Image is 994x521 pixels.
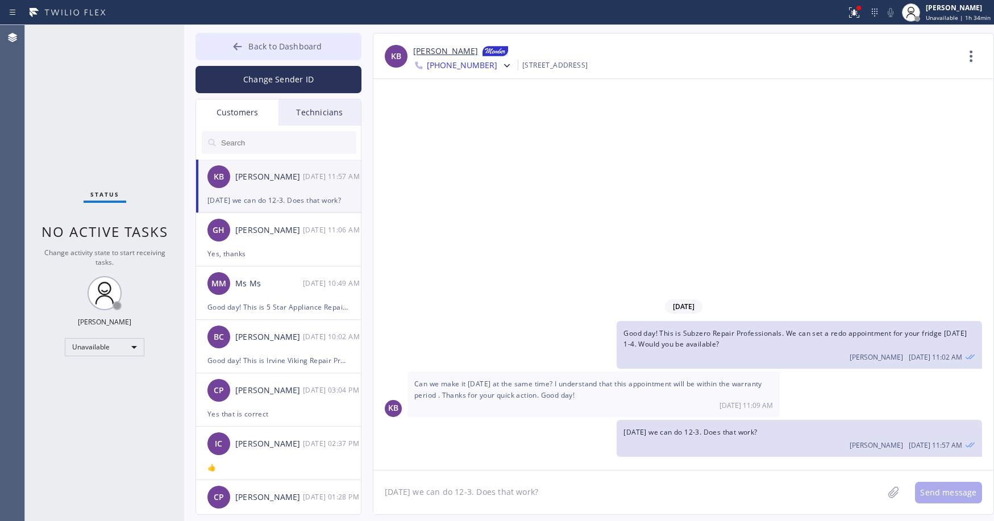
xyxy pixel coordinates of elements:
span: Status [90,190,119,198]
span: CP [214,491,224,504]
div: 08/20/2025 9:02 AM [303,330,362,343]
div: 08/20/2025 9:02 AM [617,321,982,369]
div: 08/20/2025 9:09 AM [407,372,780,416]
div: [PERSON_NAME] [235,384,303,397]
span: KB [388,402,398,415]
div: 08/19/2025 9:28 AM [303,490,362,503]
div: Good day! This is Irvine Viking Repair Pros. Unfortunately after double checking, it turns out th... [207,354,350,367]
div: 08/19/2025 9:04 AM [303,384,362,397]
div: [DATE] we can do 12-3. Does that work? [207,194,350,207]
div: [PERSON_NAME] [235,491,303,504]
div: Unavailable [65,338,144,356]
span: [DATE] 11:57 AM [909,440,962,450]
span: [DATE] we can do 12-3. Does that work? [623,427,757,437]
div: [PERSON_NAME] [235,224,303,237]
span: Back to Dashboard [248,41,322,52]
span: BC [214,331,224,344]
div: Ms Ms [235,277,303,290]
div: Yes, thanks [207,247,350,260]
span: GH [213,224,224,237]
span: [PERSON_NAME] [850,352,903,362]
div: 08/20/2025 9:57 AM [303,170,362,183]
span: [DATE] [665,299,702,314]
button: Mute [883,5,899,20]
span: KB [391,50,401,63]
div: 08/19/2025 9:37 AM [303,437,362,450]
span: Good day! This is Subzero Repair Professionals. We can set a redo appointment for your fridge [DA... [623,328,967,349]
div: [PERSON_NAME] [78,317,131,327]
span: Can we make it [DATE] at the same time? I understand that this appointment will be within the war... [414,379,762,399]
button: Back to Dashboard [196,33,361,60]
div: Customers [196,99,278,126]
span: Unavailable | 1h 34min [926,14,991,22]
span: MM [211,277,226,290]
a: [PERSON_NAME] [413,45,478,59]
button: Send message [915,482,982,503]
span: IC [215,437,222,451]
span: [PERSON_NAME] [850,440,903,450]
span: [DATE] 11:02 AM [909,352,962,362]
div: 08/20/2025 9:49 AM [303,277,362,290]
div: 08/20/2025 9:06 AM [303,223,362,236]
div: [PERSON_NAME] [235,170,303,184]
div: 08/20/2025 9:57 AM [617,420,982,457]
span: [DATE] 11:09 AM [719,401,773,410]
div: [PERSON_NAME] [235,437,303,451]
div: 👍 [207,461,350,474]
div: Yes that is correct [207,407,350,420]
span: No active tasks [41,222,168,241]
input: Search [220,131,356,154]
div: Good day! This is 5 Star Appliance Repair. Unfortunately our tech isn't available [DATE]. Soonest... [207,301,350,314]
span: KB [214,170,224,184]
button: Change Sender ID [196,66,361,93]
span: [PHONE_NUMBER] [427,60,497,73]
div: [PERSON_NAME] [235,331,303,344]
div: [PERSON_NAME] [926,3,991,12]
div: Technicians [278,99,361,126]
span: CP [214,384,224,397]
span: Change activity state to start receiving tasks. [44,248,165,267]
div: [STREET_ADDRESS] [522,59,588,72]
